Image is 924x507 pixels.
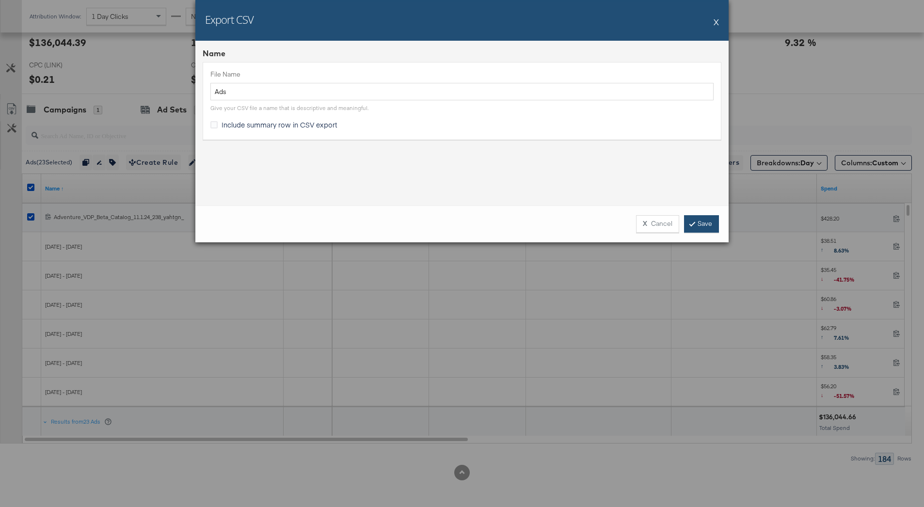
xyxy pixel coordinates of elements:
button: X [714,12,719,32]
strong: X [643,219,647,228]
a: Save [684,215,719,233]
div: Name [203,48,721,59]
div: Give your CSV file a name that is descriptive and meaningful. [210,104,368,112]
button: XCancel [636,215,679,233]
span: Include summary row in CSV export [222,120,337,129]
h2: Export CSV [205,12,254,27]
label: File Name [210,70,714,79]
